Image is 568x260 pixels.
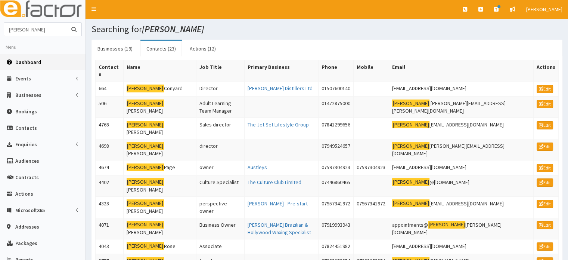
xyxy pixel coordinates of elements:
a: Edit [537,143,553,151]
td: perspective owner [196,196,244,218]
span: Packages [15,240,37,247]
th: Phone [319,60,354,82]
h1: Searching for [91,24,562,34]
a: Edit [537,100,553,108]
a: Edit [537,178,553,187]
td: 07949524657 [319,139,354,160]
td: 4071 [96,218,124,239]
td: 07597304923 [354,160,389,175]
td: [EMAIL_ADDRESS][DOMAIN_NAME] [389,239,534,254]
mark: [PERSON_NAME] [127,142,164,150]
td: [PERSON_NAME][EMAIL_ADDRESS][DOMAIN_NAME] [389,139,534,160]
mark: [PERSON_NAME] [127,199,164,207]
mark: [PERSON_NAME] [127,221,164,229]
td: [PERSON_NAME] [123,96,196,117]
a: Edit [537,85,553,93]
span: Contracts [15,174,39,181]
a: Businesses (19) [91,41,139,56]
a: Edit [537,200,553,208]
td: 07446860465 [319,175,354,196]
td: 07957341972 [319,196,354,218]
td: 4768 [96,117,124,139]
td: Sales director [196,117,244,139]
span: Audiences [15,157,39,164]
mark: [PERSON_NAME] [392,121,429,129]
a: Contacts (23) [140,41,182,56]
span: Bookings [15,108,37,115]
input: Search... [4,23,67,36]
mark: [PERSON_NAME] [127,85,164,92]
a: Edit [537,121,553,129]
th: Primary Business [244,60,318,82]
td: [EMAIL_ADDRESS][DOMAIN_NAME] [389,82,534,97]
a: Edit [537,242,553,251]
td: [EMAIL_ADDRESS][DOMAIN_NAME] [389,160,534,175]
td: 4674 [96,160,124,175]
td: [EMAIL_ADDRESS][DOMAIN_NAME] [389,117,534,139]
a: [PERSON_NAME] Distillers Ltd [248,85,313,92]
mark: [PERSON_NAME] [127,100,164,107]
td: owner [196,160,244,175]
span: [PERSON_NAME] [526,6,562,13]
td: [PERSON_NAME] [123,218,196,239]
span: Contacts [15,125,37,131]
mark: [PERSON_NAME] [127,178,164,186]
mark: [PERSON_NAME] [428,221,465,229]
a: [PERSON_NAME] - Pre-start [248,200,308,207]
th: Job Title [196,60,244,82]
td: Director [196,82,244,97]
td: 07919993943 [319,218,354,239]
td: 4043 [96,239,124,254]
td: Associate [196,239,244,254]
td: [EMAIL_ADDRESS][DOMAIN_NAME] [389,196,534,218]
td: Page [123,160,196,175]
span: Businesses [15,92,41,98]
td: 664 [96,82,124,97]
a: The Jet Set Lifestyle Group [248,121,309,128]
td: 506 [96,96,124,117]
td: @[DOMAIN_NAME] [389,175,534,196]
mark: [PERSON_NAME] [127,242,164,250]
a: The Culture Club Limited [248,179,301,186]
span: Actions [15,190,33,197]
th: Mobile [354,60,389,82]
td: [PERSON_NAME] [123,196,196,218]
span: Dashboard [15,59,41,65]
a: [PERSON_NAME] Brazilian & Hollywood Waxing Specialist [248,221,311,236]
td: [PERSON_NAME] [123,175,196,196]
span: Enquiries [15,141,37,148]
mark: [PERSON_NAME] [392,178,429,186]
td: Adult Learning Team Manager [196,96,244,117]
th: Contact # [96,60,124,82]
span: Microsoft365 [15,207,45,214]
td: 07824451982 [319,239,354,254]
td: director [196,139,244,160]
td: 07957341972 [354,196,389,218]
td: Rose [123,239,196,254]
td: 01507600140 [319,82,354,97]
td: appointments@ [PERSON_NAME][DOMAIN_NAME] [389,218,534,239]
td: 07597304923 [319,160,354,175]
td: Conyard [123,82,196,97]
mark: [PERSON_NAME] [392,100,429,107]
th: Name [123,60,196,82]
a: Actions (12) [184,41,222,56]
td: [PERSON_NAME] [123,139,196,160]
td: .[PERSON_NAME][EMAIL_ADDRESS][PERSON_NAME][DOMAIN_NAME] [389,96,534,117]
th: Email [389,60,534,82]
span: Events [15,75,31,82]
mark: [PERSON_NAME] [392,142,429,150]
td: 4328 [96,196,124,218]
td: 01472875000 [319,96,354,117]
i: [PERSON_NAME] [142,23,204,35]
td: 4698 [96,139,124,160]
td: 07841299656 [319,117,354,139]
th: Actions [533,60,558,82]
a: Edit [537,221,553,229]
a: Edit [537,164,553,172]
span: Addresses [15,223,39,230]
td: Culture Specialist [196,175,244,196]
td: [PERSON_NAME] [123,117,196,139]
td: Business Owner [196,218,244,239]
mark: [PERSON_NAME] [127,121,164,129]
